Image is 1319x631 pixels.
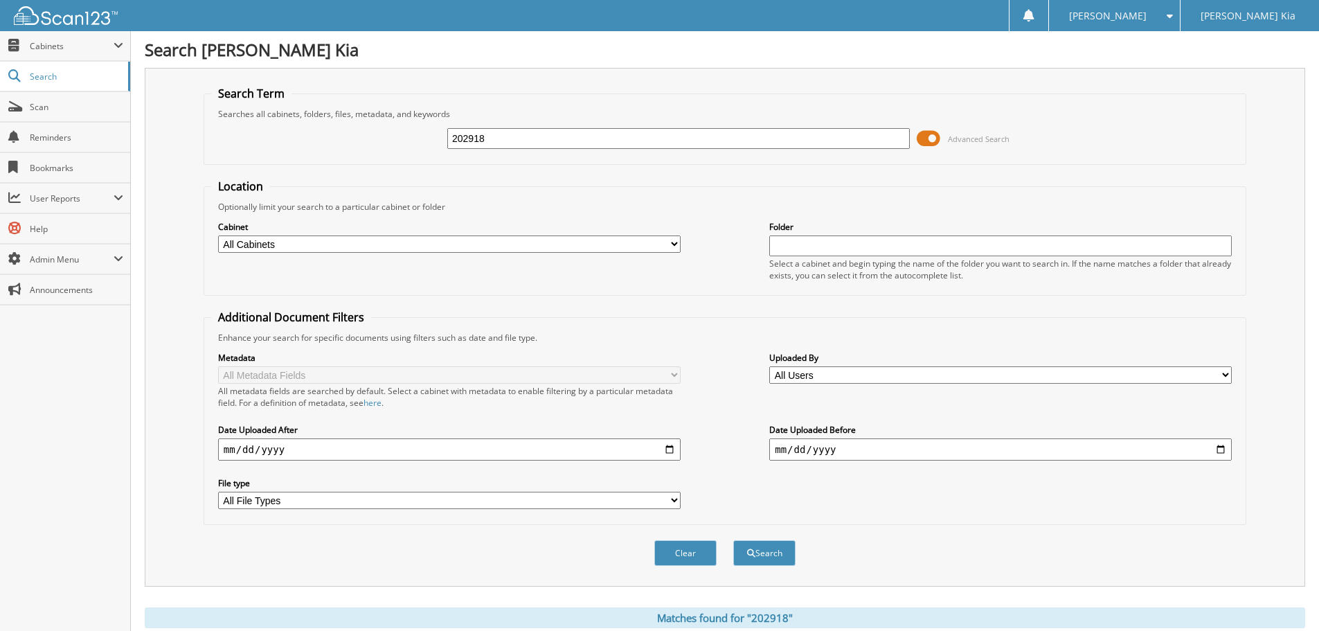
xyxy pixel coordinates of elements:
div: Enhance your search for specific documents using filters such as date and file type. [211,332,1239,344]
legend: Search Term [211,86,291,101]
label: Folder [769,221,1232,233]
div: Select a cabinet and begin typing the name of the folder you want to search in. If the name match... [769,258,1232,281]
span: Announcements [30,284,123,296]
label: Date Uploaded After [218,424,681,436]
legend: Additional Document Filters [211,310,371,325]
span: Reminders [30,132,123,143]
a: here [364,397,382,409]
span: Advanced Search [948,134,1010,144]
div: Optionally limit your search to a particular cabinet or folder [211,201,1239,213]
input: end [769,438,1232,461]
button: Search [733,540,796,566]
legend: Location [211,179,270,194]
div: Searches all cabinets, folders, files, metadata, and keywords [211,108,1239,120]
img: scan123-logo-white.svg [14,6,118,25]
span: Scan [30,101,123,113]
label: File type [218,477,681,489]
span: User Reports [30,193,114,204]
span: Search [30,71,121,82]
div: Matches found for "202918" [145,607,1305,628]
label: Uploaded By [769,352,1232,364]
span: Admin Menu [30,254,114,265]
span: Help [30,223,123,235]
label: Date Uploaded Before [769,424,1232,436]
input: start [218,438,681,461]
span: Bookmarks [30,162,123,174]
button: Clear [654,540,717,566]
label: Cabinet [218,221,681,233]
div: All metadata fields are searched by default. Select a cabinet with metadata to enable filtering b... [218,385,681,409]
label: Metadata [218,352,681,364]
span: [PERSON_NAME] [1069,12,1147,20]
h1: Search [PERSON_NAME] Kia [145,38,1305,61]
span: Cabinets [30,40,114,52]
span: [PERSON_NAME] Kia [1201,12,1295,20]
